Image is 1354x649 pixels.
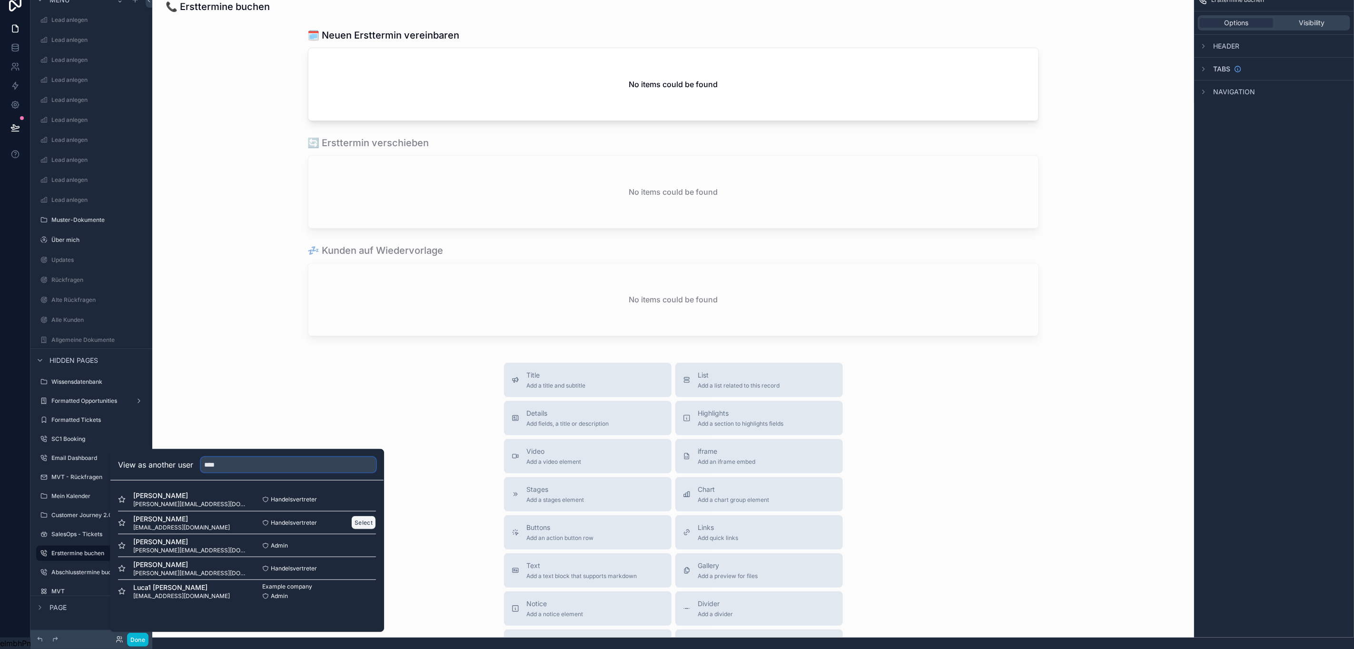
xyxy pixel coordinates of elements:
[527,409,609,418] span: Details
[504,591,672,626] button: NoticeAdd a notice element
[51,454,145,462] label: Email Dashboard
[51,588,145,595] label: MVT
[51,216,145,224] label: Muster-Dokumente
[36,272,147,288] a: Rückfragen
[51,116,145,124] label: Lead anlegen
[698,637,758,647] span: Image
[51,492,131,500] label: Mein Kalender
[698,382,780,389] span: Add a list related to this record
[504,439,672,473] button: VideoAdd a video element
[1225,18,1249,28] span: Options
[36,232,147,248] a: Über mich
[527,420,609,428] span: Add fields, a title or description
[527,458,582,466] span: Add a video element
[36,546,147,561] a: Ersttermine buchen
[698,485,770,494] span: Chart
[271,565,317,572] span: Handelsvertreter
[675,591,843,626] button: DividerAdd a divider
[527,637,597,647] span: Comments
[133,560,247,569] span: [PERSON_NAME]
[127,633,148,647] button: Done
[527,496,584,504] span: Add a stages element
[51,511,131,519] label: Customer Journey 2.0 Folder
[675,439,843,473] button: iframeAdd an iframe embed
[133,500,247,508] span: [PERSON_NAME][EMAIL_ADDRESS][DOMAIN_NAME]
[51,336,145,344] label: Allgemeine Dokumente
[51,156,145,164] label: Lead anlegen
[133,569,247,577] span: [PERSON_NAME][EMAIL_ADDRESS][DOMAIN_NAME]
[698,496,770,504] span: Add a chart group element
[133,514,230,524] span: [PERSON_NAME]
[51,549,141,557] label: Ersttermine buchen
[698,458,756,466] span: Add an iframe embed
[504,553,672,588] button: TextAdd a text block that supports markdown
[36,152,147,168] a: Lead anlegen
[271,496,317,503] span: Handelsvertreter
[51,296,145,304] label: Alte Rückfragen
[36,374,147,389] a: Wissensdatenbank
[36,72,147,88] a: Lead anlegen
[51,136,145,144] label: Lead anlegen
[1213,87,1255,97] span: Navigation
[527,447,582,456] span: Video
[51,316,145,324] label: Alle Kunden
[36,508,147,523] a: Customer Journey 2.0 Folder
[51,236,145,244] label: Über mich
[133,537,247,547] span: [PERSON_NAME]
[1213,41,1239,51] span: Header
[698,610,733,618] span: Add a divider
[36,32,147,48] a: Lead anlegen
[698,409,784,418] span: Highlights
[698,523,739,532] span: Links
[51,416,145,424] label: Formatted Tickets
[36,292,147,308] a: Alte Rückfragen
[675,363,843,397] button: ListAdd a list related to this record
[36,527,147,542] a: SalesOps - Tickets
[527,610,583,618] span: Add a notice element
[133,592,230,600] span: [EMAIL_ADDRESS][DOMAIN_NAME]
[698,561,758,570] span: Gallery
[36,252,147,268] a: Updates
[118,459,193,470] h2: View as another user
[527,561,637,570] span: Text
[51,56,145,64] label: Lead anlegen
[698,572,758,580] span: Add a preview for files
[36,12,147,28] a: Lead anlegen
[504,401,672,435] button: DetailsAdd fields, a title or description
[36,450,147,466] a: Email Dashboard
[675,477,843,511] button: ChartAdd a chart group element
[504,477,672,511] button: StagesAdd a stages element
[51,397,131,405] label: Formatted Opportunities
[51,36,145,44] label: Lead anlegen
[36,52,147,68] a: Lead anlegen
[36,412,147,428] a: Formatted Tickets
[271,519,317,527] span: Handelsvertreter
[36,132,147,148] a: Lead anlegen
[527,599,583,609] span: Notice
[36,312,147,328] a: Alle Kunden
[675,401,843,435] button: HighlightsAdd a section to highlights fields
[133,491,247,500] span: [PERSON_NAME]
[51,196,145,204] label: Lead anlegen
[698,420,784,428] span: Add a section to highlights fields
[675,515,843,549] button: LinksAdd quick links
[51,435,145,443] label: SC1 Booking
[36,192,147,208] a: Lead anlegen
[51,276,145,284] label: Rückfragen
[36,172,147,188] a: Lead anlegen
[133,583,230,592] span: Luca1 [PERSON_NAME]
[527,523,594,532] span: Buttons
[504,515,672,549] button: ButtonsAdd an action button row
[49,356,98,365] span: Hidden pages
[271,542,288,549] span: Admin
[51,16,145,24] label: Lead anlegen
[527,370,586,380] span: Title
[36,332,147,348] a: Allgemeine Dokumente
[271,592,288,600] span: Admin
[262,583,312,590] span: Example company
[133,547,247,554] span: [PERSON_NAME][EMAIL_ADDRESS][DOMAIN_NAME]
[51,256,145,264] label: Updates
[527,572,637,580] span: Add a text block that supports markdown
[51,473,145,481] label: MVT - Rückfragen
[1213,64,1230,74] span: Tabs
